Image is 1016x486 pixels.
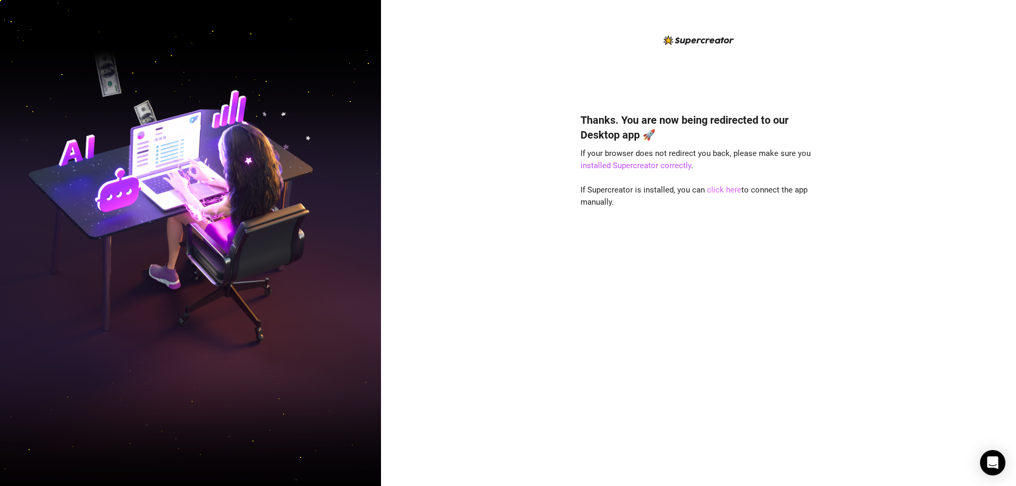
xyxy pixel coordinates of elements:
span: If your browser does not redirect you back, please make sure you . [580,149,811,171]
img: logo-BBDzfeDw.svg [664,35,734,45]
span: If Supercreator is installed, you can to connect the app manually. [580,185,808,207]
a: installed Supercreator correctly [580,161,691,170]
a: click here [707,185,741,195]
div: Open Intercom Messenger [980,450,1005,475]
h4: Thanks. You are now being redirected to our Desktop app 🚀 [580,113,817,142]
